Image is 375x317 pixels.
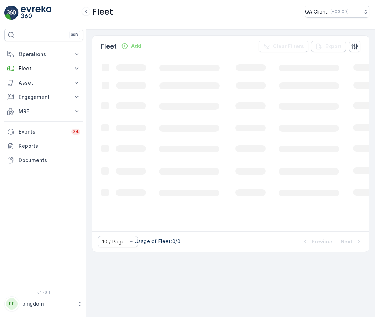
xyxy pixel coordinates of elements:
[305,6,369,18] button: QA Client(+03:00)
[73,129,79,135] p: 34
[4,6,19,20] img: logo
[19,128,67,135] p: Events
[131,42,141,50] p: Add
[21,6,51,20] img: logo_light-DOdMpM7g.png
[4,90,83,104] button: Engagement
[4,61,83,76] button: Fleet
[6,298,17,310] div: PP
[301,237,334,246] button: Previous
[19,94,69,101] p: Engagement
[305,8,327,15] p: QA Client
[71,32,78,38] p: ⌘B
[4,291,83,295] span: v 1.48.1
[4,296,83,311] button: PPpingdom
[92,6,113,17] p: Fleet
[19,157,80,164] p: Documents
[118,42,144,50] button: Add
[19,142,80,150] p: Reports
[340,237,363,246] button: Next
[4,76,83,90] button: Asset
[19,51,69,58] p: Operations
[101,41,117,51] p: Fleet
[19,108,69,115] p: MRF
[22,300,73,307] p: pingdom
[4,125,83,139] a: Events34
[4,139,83,153] a: Reports
[311,41,346,52] button: Export
[4,47,83,61] button: Operations
[4,104,83,119] button: MRF
[341,238,352,245] p: Next
[330,9,349,15] p: ( +03:00 )
[273,43,304,50] p: Clear Filters
[19,79,69,86] p: Asset
[4,153,83,167] a: Documents
[259,41,308,52] button: Clear Filters
[19,65,69,72] p: Fleet
[311,238,334,245] p: Previous
[325,43,342,50] p: Export
[135,238,180,245] p: Usage of Fleet : 0/0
